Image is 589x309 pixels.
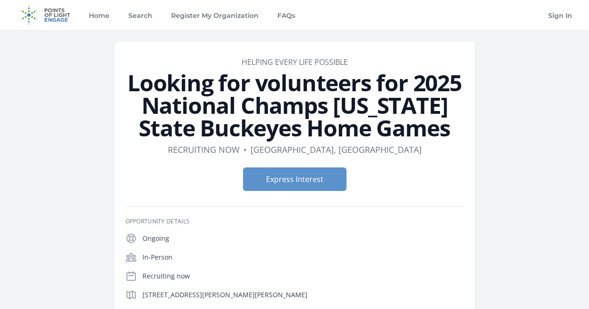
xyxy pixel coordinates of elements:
a: Helping Every Life Possible [242,57,348,67]
p: [STREET_ADDRESS][PERSON_NAME][PERSON_NAME] [142,290,464,300]
h3: Opportunity Details [126,218,464,225]
p: In-Person [142,253,464,262]
p: Ongoing [142,234,464,243]
p: Recruiting now [142,271,464,281]
div: • [243,143,247,156]
dd: [GEOGRAPHIC_DATA], [GEOGRAPHIC_DATA] [251,143,422,156]
dd: Recruiting now [168,143,240,156]
button: Express Interest [243,167,346,191]
h1: Looking for volunteers for 2025 National Champs [US_STATE] State Buckeyes Home Games [126,71,464,139]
